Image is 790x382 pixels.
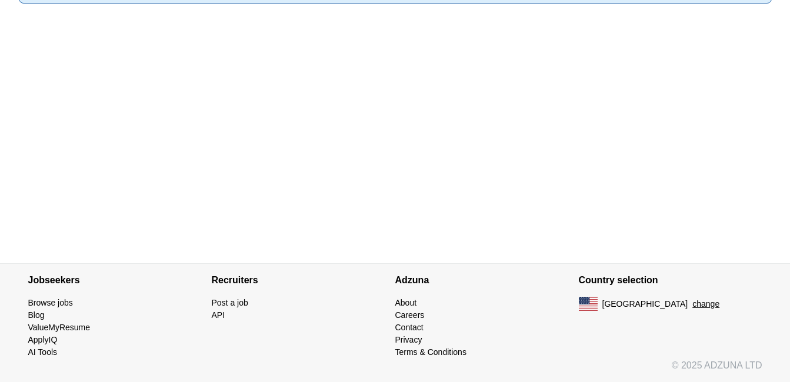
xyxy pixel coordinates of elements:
button: change [692,298,719,310]
div: © 2025 ADZUNA LTD [19,358,772,382]
a: API [212,310,225,320]
a: ValueMyResume [28,323,91,332]
span: [GEOGRAPHIC_DATA] [602,298,688,310]
a: Privacy [395,335,422,344]
a: Careers [395,310,425,320]
a: Terms & Conditions [395,347,466,357]
h4: Country selection [579,264,762,297]
a: AI Tools [28,347,58,357]
a: Browse jobs [28,298,73,307]
a: About [395,298,417,307]
a: Post a job [212,298,248,307]
a: Contact [395,323,424,332]
a: Blog [28,310,45,320]
img: US flag [579,297,598,311]
a: ApplyIQ [28,335,58,344]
